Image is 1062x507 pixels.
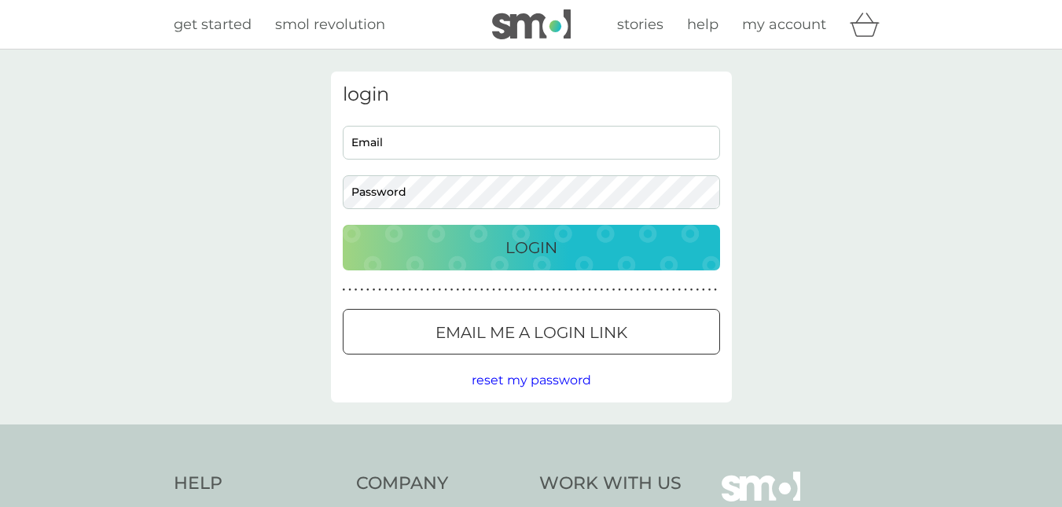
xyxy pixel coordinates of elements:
p: ● [660,286,663,294]
p: ● [480,286,483,294]
img: smol [492,9,571,39]
p: ● [450,286,454,294]
p: ● [522,286,525,294]
p: ● [666,286,669,294]
p: ● [636,286,639,294]
p: ● [384,286,388,294]
p: ● [582,286,586,294]
h4: Work With Us [539,472,682,496]
span: get started [174,16,252,33]
h3: login [343,83,720,106]
p: ● [552,286,555,294]
p: ● [528,286,531,294]
span: help [687,16,718,33]
p: ● [576,286,579,294]
span: smol revolution [275,16,385,33]
p: ● [642,286,645,294]
p: ● [366,286,369,294]
p: ● [492,286,495,294]
p: ● [421,286,424,294]
p: ● [690,286,693,294]
p: ● [439,286,442,294]
p: ● [612,286,616,294]
p: ● [648,286,651,294]
div: basket [850,9,889,40]
p: ● [588,286,591,294]
p: ● [558,286,561,294]
p: ● [654,286,657,294]
p: ● [456,286,459,294]
p: ● [378,286,381,294]
p: ● [462,286,465,294]
p: ● [373,286,376,294]
p: Email me a login link [435,320,627,345]
p: ● [678,286,682,294]
p: ● [696,286,699,294]
p: ● [570,286,573,294]
button: Email me a login link [343,309,720,355]
p: ● [600,286,603,294]
p: ● [546,286,549,294]
h4: Help [174,472,341,496]
p: ● [414,286,417,294]
a: help [687,13,718,36]
p: ● [487,286,490,294]
p: Login [505,235,557,260]
p: ● [708,286,711,294]
p: ● [684,286,687,294]
p: ● [630,286,634,294]
p: ● [408,286,411,294]
button: Login [343,225,720,270]
p: ● [516,286,520,294]
p: ● [672,286,675,294]
p: ● [432,286,435,294]
p: ● [594,286,597,294]
a: smol revolution [275,13,385,36]
p: ● [564,286,568,294]
button: reset my password [472,370,591,391]
p: ● [540,286,543,294]
span: my account [742,16,826,33]
p: ● [606,286,609,294]
a: get started [174,13,252,36]
span: reset my password [472,373,591,388]
p: ● [426,286,429,294]
a: my account [742,13,826,36]
p: ● [396,286,399,294]
p: ● [498,286,502,294]
p: ● [402,286,406,294]
p: ● [469,286,472,294]
p: ● [391,286,394,294]
p: ● [714,286,717,294]
h4: Company [356,472,524,496]
p: ● [474,286,477,294]
p: ● [343,286,346,294]
p: ● [624,286,627,294]
p: ● [618,286,621,294]
p: ● [504,286,507,294]
p: ● [444,286,447,294]
p: ● [348,286,351,294]
p: ● [702,286,705,294]
span: stories [617,16,663,33]
a: stories [617,13,663,36]
p: ● [535,286,538,294]
p: ● [360,286,363,294]
p: ● [510,286,513,294]
p: ● [355,286,358,294]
